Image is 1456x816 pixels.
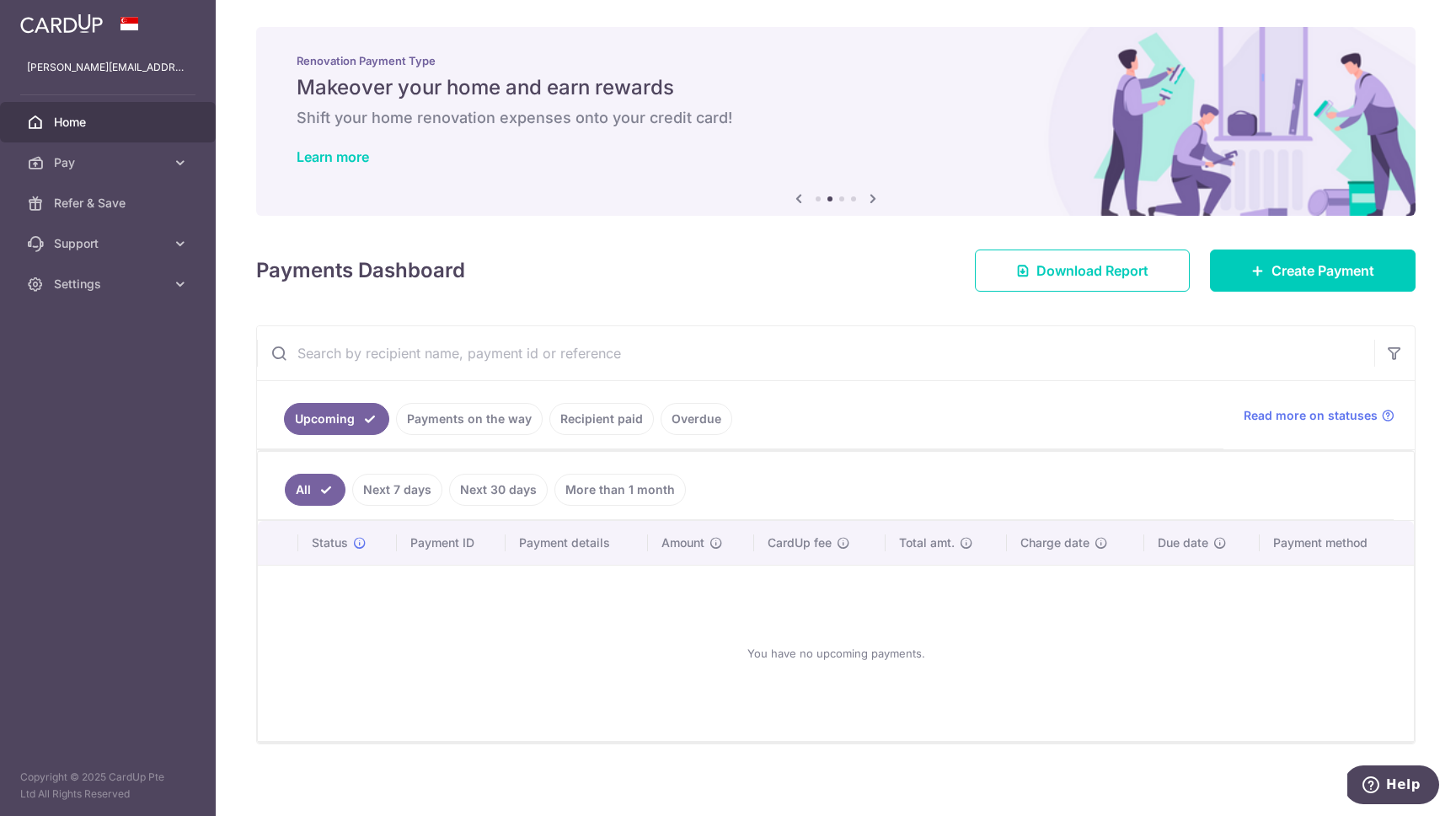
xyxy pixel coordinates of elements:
a: Recipient paid [549,403,654,435]
span: Read more on statuses [1244,407,1378,424]
span: Create Payment [1271,260,1374,281]
img: Renovation banner [256,27,1416,216]
th: Payment method [1260,521,1414,565]
div: You have no upcoming payments. [278,579,1394,727]
h5: Makeover your home and earn rewards [297,74,1375,101]
span: Total amt. [899,534,955,551]
a: Next 7 days [352,474,442,506]
a: Download Report [975,250,1190,292]
p: [PERSON_NAME][EMAIL_ADDRESS][PERSON_NAME][DOMAIN_NAME] [27,59,189,76]
span: Home [54,114,165,131]
a: All [285,474,345,506]
span: Refer & Save [54,195,165,212]
input: Search by recipient name, payment id or reference [257,326,1374,380]
span: CardUp fee [768,534,832,551]
img: CardUp [20,13,103,34]
p: Renovation Payment Type [297,54,1375,67]
a: Create Payment [1210,250,1416,292]
th: Payment ID [397,521,506,565]
span: Amount [661,534,704,551]
a: More than 1 month [554,474,686,506]
span: Status [312,534,348,551]
h6: Shift your home renovation expenses onto your credit card! [297,108,1375,128]
a: Upcoming [284,403,389,435]
h4: Payments Dashboard [256,255,465,286]
span: Settings [54,276,165,293]
span: Download Report [1036,260,1148,281]
span: Charge date [1020,534,1089,551]
span: Support [54,235,165,252]
a: Learn more [297,148,369,165]
iframe: Opens a widget where you can find more information [1347,765,1439,808]
span: Pay [54,154,165,171]
th: Payment details [506,521,647,565]
span: Due date [1158,534,1208,551]
a: Payments on the way [396,403,543,435]
a: Read more on statuses [1244,407,1394,424]
a: Overdue [661,403,732,435]
a: Next 30 days [449,474,548,506]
